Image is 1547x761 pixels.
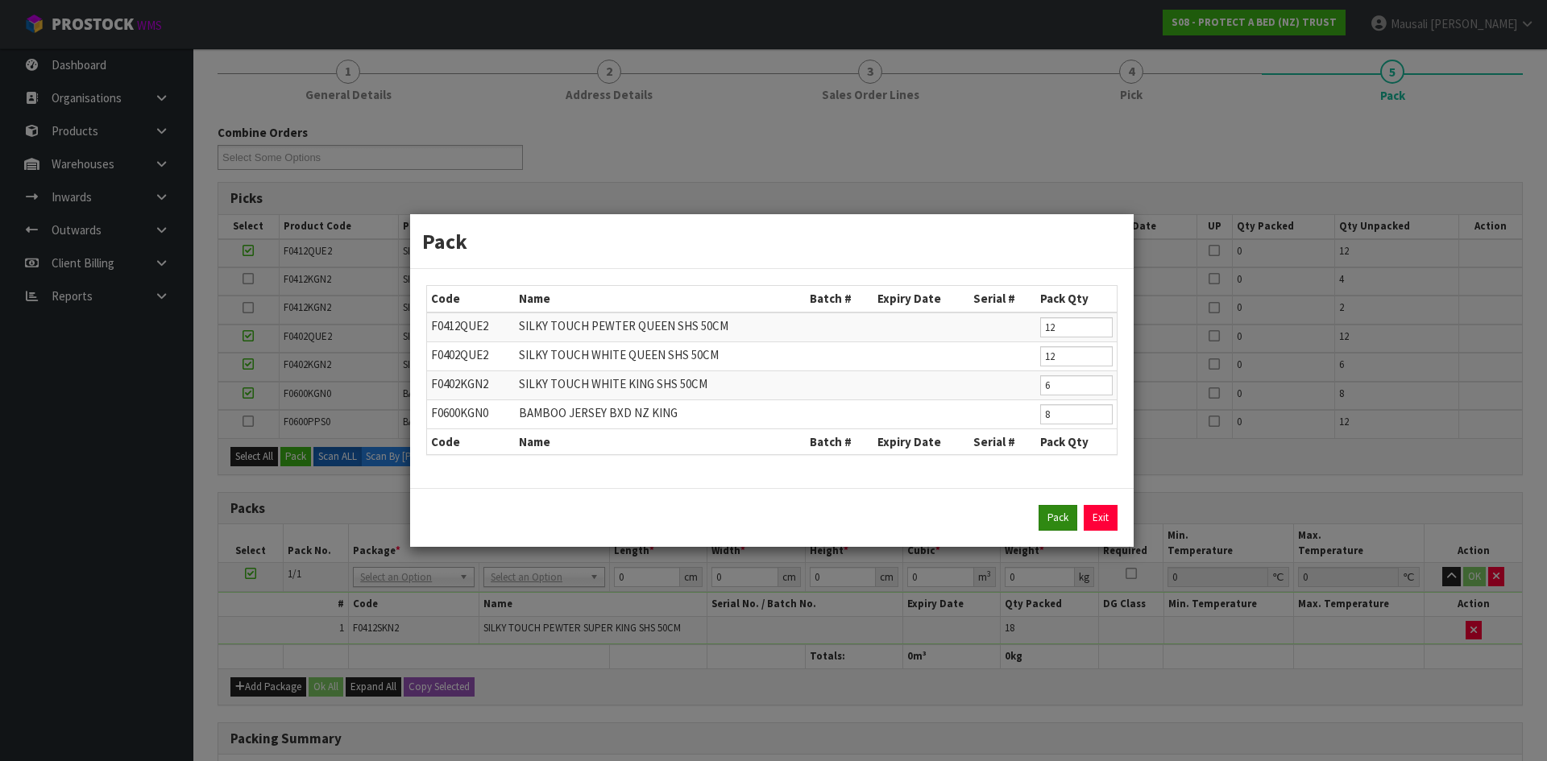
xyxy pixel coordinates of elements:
th: Name [515,286,807,312]
th: Expiry Date [873,428,969,454]
th: Serial # [969,428,1036,454]
span: SILKY TOUCH WHITE KING SHS 50CM [519,376,707,391]
th: Batch # [806,428,873,454]
th: Code [427,428,515,454]
span: SILKY TOUCH WHITE QUEEN SHS 50CM [519,347,719,362]
th: Pack Qty [1036,286,1117,312]
span: F0412QUE2 [431,318,488,333]
span: F0402QUE2 [431,347,488,362]
th: Batch # [806,286,873,312]
th: Code [427,286,515,312]
th: Name [515,428,807,454]
span: F0402KGN2 [431,376,488,391]
th: Expiry Date [873,286,969,312]
th: Pack Qty [1036,428,1117,454]
a: Exit [1084,505,1118,531]
h3: Pack [422,226,1122,256]
th: Serial # [969,286,1036,312]
button: Pack [1039,505,1077,531]
span: F0600KGN0 [431,405,488,420]
span: BAMBOO JERSEY BXD NZ KING [519,405,678,420]
span: SILKY TOUCH PEWTER QUEEN SHS 50CM [519,318,728,333]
